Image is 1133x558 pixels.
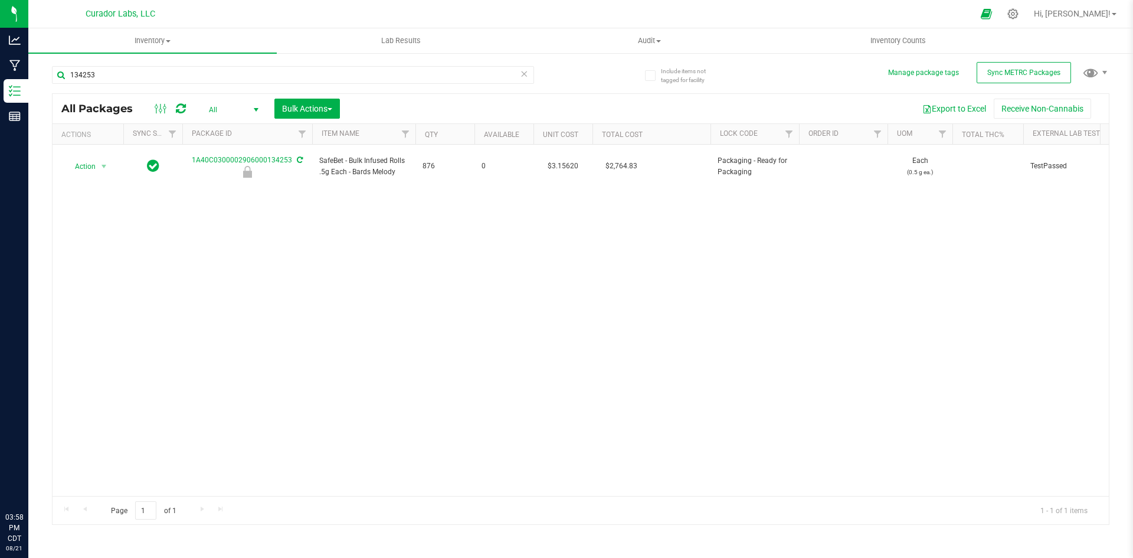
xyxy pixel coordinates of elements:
[526,35,773,46] span: Audit
[1006,8,1020,19] div: Manage settings
[808,129,839,138] a: Order Id
[888,68,959,78] button: Manage package tags
[282,104,332,113] span: Bulk Actions
[396,124,415,144] a: Filter
[9,110,21,122] inline-svg: Reports
[661,67,720,84] span: Include items not tagged for facility
[28,28,277,53] a: Inventory
[97,158,112,175] span: select
[987,68,1060,77] span: Sync METRC Packages
[482,161,526,172] span: 0
[181,166,314,178] div: Packaging - Ready for Packaging
[854,35,942,46] span: Inventory Counts
[915,99,994,119] button: Export to Excel
[994,99,1091,119] button: Receive Non-Cannabis
[12,464,47,499] iframe: Resource center
[64,158,96,175] span: Action
[52,66,534,84] input: Search Package ID, Item Name, SKU, Lot or Part Number...
[718,155,792,178] span: Packaging - Ready for Packaging
[192,156,292,164] a: 1A40C0300002906000134253
[101,501,186,520] span: Page of 1
[520,66,528,81] span: Clear
[600,158,643,175] span: $2,764.83
[602,130,643,139] a: Total Cost
[484,130,519,139] a: Available
[365,35,437,46] span: Lab Results
[868,124,888,144] a: Filter
[1033,129,1125,138] a: External Lab Test Result
[322,129,359,138] a: Item Name
[135,501,156,520] input: 1
[895,155,945,178] span: Each
[977,62,1071,83] button: Sync METRC Packages
[1031,501,1097,519] span: 1 - 1 of 1 items
[774,28,1023,53] a: Inventory Counts
[61,102,145,115] span: All Packages
[895,167,945,178] p: (0.5 g ea.)
[274,99,340,119] button: Bulk Actions
[525,28,774,53] a: Audit
[897,129,912,138] a: UOM
[163,124,182,144] a: Filter
[5,544,23,553] p: 08/21
[133,129,178,138] a: Sync Status
[192,129,232,138] a: Package ID
[147,158,159,174] span: In Sync
[533,145,592,188] td: $3.15620
[423,161,467,172] span: 876
[28,35,277,46] span: Inventory
[720,129,758,138] a: Lock Code
[295,156,303,164] span: Sync from Compliance System
[962,130,1004,139] a: Total THC%
[319,155,408,178] span: SafeBet - Bulk Infused Rolls .5g Each - Bards Melody
[1034,9,1111,18] span: Hi, [PERSON_NAME]!
[9,85,21,97] inline-svg: Inventory
[61,130,119,139] div: Actions
[277,28,525,53] a: Lab Results
[780,124,799,144] a: Filter
[9,60,21,71] inline-svg: Manufacturing
[9,34,21,46] inline-svg: Analytics
[933,124,952,144] a: Filter
[5,512,23,544] p: 03:58 PM CDT
[425,130,438,139] a: Qty
[543,130,578,139] a: Unit Cost
[293,124,312,144] a: Filter
[973,2,1000,25] span: Open Ecommerce Menu
[86,9,155,19] span: Curador Labs, LLC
